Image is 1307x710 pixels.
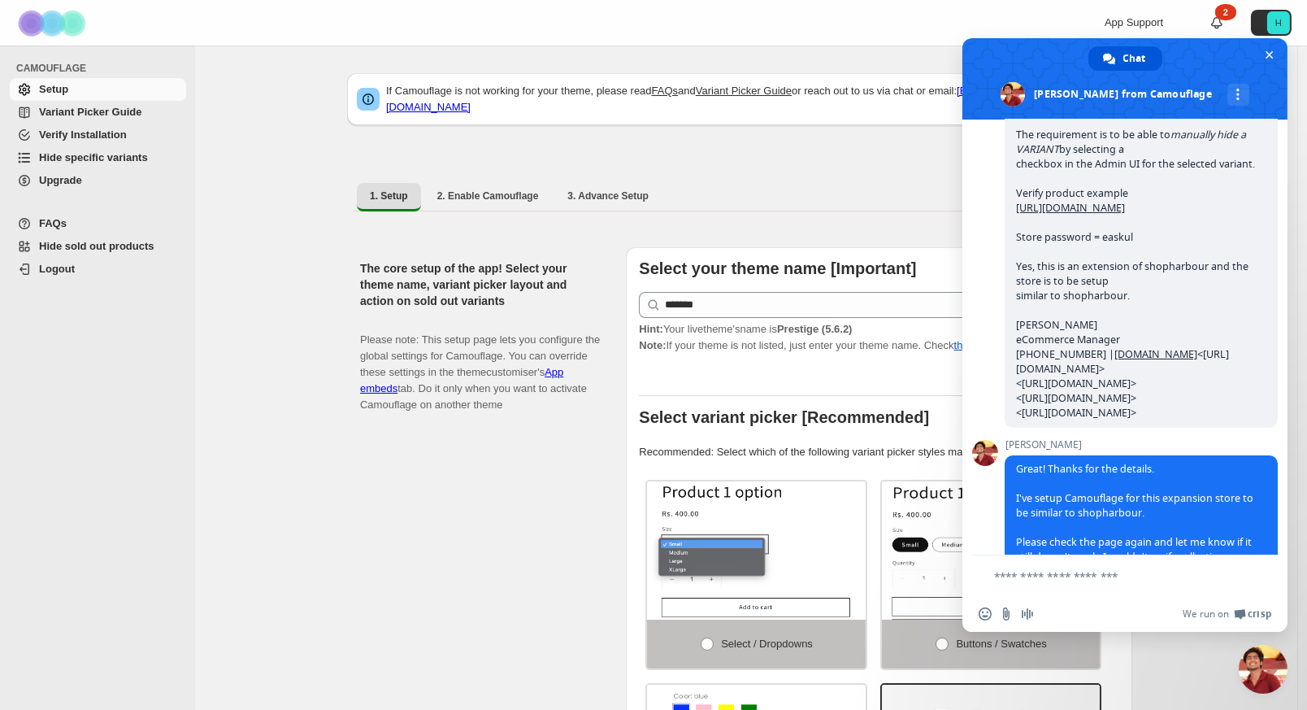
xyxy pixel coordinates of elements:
[1239,645,1287,694] div: Close chat
[639,444,1119,460] p: Recommended: Select which of the following variant picker styles match your theme.
[16,62,187,75] span: CAMOUFLAGE
[639,408,929,426] b: Select variant picker [Recommended]
[1215,4,1236,20] div: 2
[1261,46,1278,63] span: Close chat
[1016,462,1265,578] span: Great! Thanks for the details. I've setup Camouflage for this expansion store to be similar to sh...
[956,638,1046,650] span: Buttons / Swatches
[39,240,154,252] span: Hide sold out products
[979,608,992,621] span: Insert an emoji
[386,83,1122,115] p: If Camouflage is not working for your theme, please read and or reach out to us via chat or email:
[1021,608,1034,621] span: Audio message
[10,212,186,235] a: FAQs
[39,217,67,229] span: FAQs
[39,151,148,163] span: Hide specific variants
[882,481,1101,620] img: Buttons / Swatches
[639,259,916,277] b: Select your theme name [Important]
[39,263,75,275] span: Logout
[437,189,539,203] span: 2. Enable Camouflage
[1016,98,1255,420] span: Hi [PERSON_NAME]! The requirement is to be able to by selecting a checkbox in the Admin UI for th...
[10,78,186,101] a: Setup
[39,174,82,186] span: Upgrade
[1267,11,1290,34] span: Avatar with initials H
[1183,608,1271,621] a: We run onCrisp
[777,323,853,335] strong: Prestige (5.6.2)
[567,189,649,203] span: 3. Advance Setup
[10,124,186,146] a: Verify Installation
[1016,201,1125,215] a: [URL][DOMAIN_NAME]
[1000,608,1013,621] span: Send a file
[10,258,186,281] a: Logout
[1114,347,1197,361] a: [DOMAIN_NAME]
[696,85,792,97] a: Variant Picker Guide
[1227,84,1249,106] div: More channels
[1005,439,1278,451] span: [PERSON_NAME]
[10,146,186,169] a: Hide specific variants
[639,323,852,335] span: Your live theme's name is
[39,83,68,95] span: Setup
[39,106,141,118] span: Variant Picker Guide
[1251,10,1292,36] button: Avatar with initials H
[994,569,1235,584] textarea: Compose your message...
[721,638,813,650] span: Select / Dropdowns
[10,101,186,124] a: Variant Picker Guide
[1123,46,1146,71] span: Chat
[10,235,186,258] a: Hide sold out products
[1275,18,1282,28] text: H
[360,316,600,413] p: Please note: This setup page lets you configure the global settings for Camouflage. You can overr...
[647,481,866,620] img: Select / Dropdowns
[370,189,408,203] span: 1. Setup
[1088,46,1162,71] div: Chat
[360,260,600,309] h2: The core setup of the app! Select your theme name, variant picker layout and action on sold out v...
[1016,128,1246,156] span: manually hide a VARIANT
[639,323,663,335] strong: Hint:
[10,169,186,192] a: Upgrade
[652,85,679,97] a: FAQs
[13,1,94,46] img: Camouflage
[1209,15,1225,31] a: 2
[639,339,666,351] strong: Note:
[1105,16,1163,28] span: App Support
[1248,608,1271,621] span: Crisp
[639,321,1119,354] p: If your theme is not listed, just enter your theme name. Check to find your theme name.
[1183,608,1229,621] span: We run on
[39,128,127,141] span: Verify Installation
[954,339,995,351] a: this FAQ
